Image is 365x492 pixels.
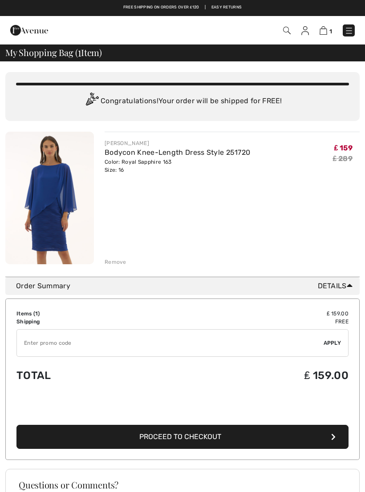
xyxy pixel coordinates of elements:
[16,318,162,326] td: Shipping
[162,318,349,326] td: Free
[162,310,349,318] td: ₤ 159.00
[10,21,48,39] img: 1ère Avenue
[324,339,341,347] span: Apply
[17,330,324,356] input: Promo code
[301,26,309,35] img: My Info
[211,4,242,11] a: Easy Returns
[334,144,353,152] span: ₤ 159
[78,46,81,57] span: 1
[105,158,250,174] div: Color: Royal Sapphire 163 Size: 16
[35,311,38,317] span: 1
[16,281,356,291] div: Order Summary
[16,397,349,422] iframe: PayPal
[320,25,332,36] a: 1
[333,154,353,163] s: ₤ 289
[105,258,126,266] div: Remove
[16,360,162,391] td: Total
[139,432,221,441] span: Proceed to Checkout
[329,28,332,35] span: 1
[16,93,349,110] div: Congratulations! Your order will be shipped for FREE!
[345,26,353,35] img: Menu
[10,25,48,34] a: 1ère Avenue
[283,27,291,34] img: Search
[105,148,250,157] a: Bodycon Knee-Length Dress Style 251720
[318,281,356,291] span: Details
[320,26,327,35] img: Shopping Bag
[19,480,346,489] h3: Questions or Comments?
[5,132,94,264] img: Bodycon Knee-Length Dress Style 251720
[105,139,250,147] div: [PERSON_NAME]
[205,4,206,11] span: |
[16,310,162,318] td: Items ( )
[162,360,349,391] td: ₤ 159.00
[83,93,101,110] img: Congratulation2.svg
[16,425,349,449] button: Proceed to Checkout
[5,48,102,57] span: My Shopping Bag ( Item)
[123,4,199,11] a: Free shipping on orders over ₤120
